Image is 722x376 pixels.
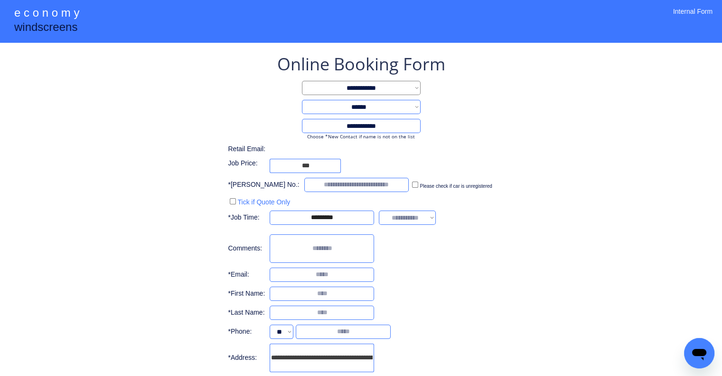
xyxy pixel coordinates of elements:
[228,308,265,318] div: *Last Name:
[228,327,265,337] div: *Phone:
[277,52,445,76] div: Online Booking Form
[684,338,714,368] iframe: Button to launch messaging window
[228,159,265,168] div: Job Price:
[228,213,265,222] div: *Job Time:
[228,244,265,253] div: Comments:
[228,353,265,363] div: *Address:
[14,19,77,38] div: windscreens
[228,180,299,190] div: *[PERSON_NAME] No.:
[302,133,421,140] div: Choose *New Contact if name is not on the list
[228,145,275,154] div: Retail Email:
[420,183,492,189] label: Please check if car is unregistered
[228,289,265,299] div: *First Name:
[14,5,79,23] div: e c o n o m y
[673,7,713,29] div: Internal Form
[237,198,290,206] label: Tick if Quote Only
[228,270,265,280] div: *Email:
